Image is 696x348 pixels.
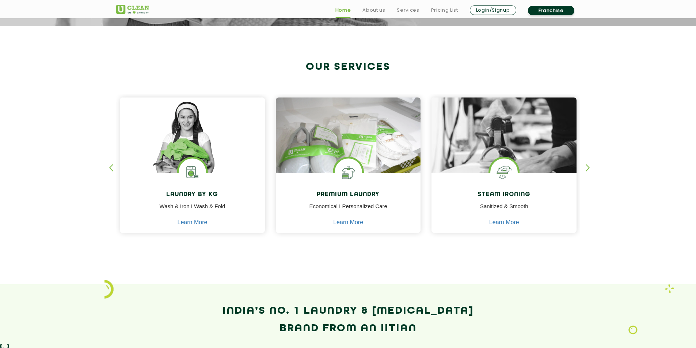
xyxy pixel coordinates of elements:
[490,158,518,186] img: steam iron
[125,191,259,198] h4: Laundry by Kg
[276,97,421,194] img: laundry done shoes and clothes
[335,6,351,15] a: Home
[528,6,574,15] a: Franchise
[431,97,577,214] img: clothes ironed
[437,202,571,219] p: Sanitized & Smooth
[178,219,208,226] a: Learn More
[116,5,149,14] img: UClean Laundry and Dry Cleaning
[281,202,415,219] p: Economical I Personalized Care
[125,202,259,219] p: Wash & Iron I Wash & Fold
[489,219,519,226] a: Learn More
[333,219,363,226] a: Learn More
[120,97,265,194] img: a girl with laundry basket
[431,6,458,15] a: Pricing List
[281,191,415,198] h4: Premium Laundry
[179,158,206,186] img: laundry washing machine
[437,191,571,198] h4: Steam Ironing
[397,6,419,15] a: Services
[470,5,516,15] a: Login/Signup
[116,302,580,337] h2: India’s No. 1 Laundry & [MEDICAL_DATA] Brand from an IITian
[665,284,674,293] img: Laundry wash and iron
[335,158,362,186] img: Shoes Cleaning
[628,325,638,335] img: Laundry
[362,6,385,15] a: About us
[104,280,114,299] img: icon_2.png
[116,61,580,73] h2: Our Services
